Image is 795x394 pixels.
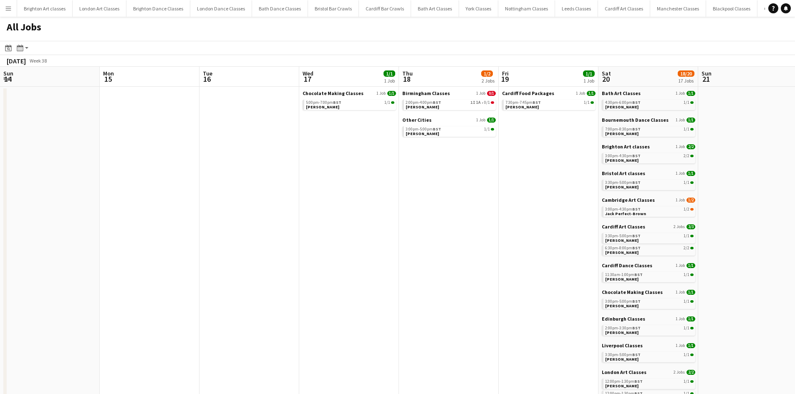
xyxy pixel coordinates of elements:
[602,316,695,342] div: Edinburgh Classes1 Job1/12:00pm-3:30pmBST1/1[PERSON_NAME]
[303,90,396,112] div: Chocolate Making Classes1 Job1/15:00pm-7:00pmBST1/1[PERSON_NAME]
[634,272,643,277] span: BST
[684,326,689,330] span: 1/1
[202,74,212,84] span: 16
[676,171,685,176] span: 1 Job
[602,117,695,143] div: Bournemouth Dance Classes1 Job1/17:00pm-8:30pmBST1/1[PERSON_NAME]
[583,70,595,77] span: 1/1
[402,90,496,96] a: Birmingham Classes1 Job0/1
[605,100,694,109] a: 4:30pm-6:00pmBST1/1[PERSON_NAME]
[587,91,596,96] span: 1/1
[391,101,394,104] span: 1/1
[491,101,494,104] span: 0/1
[690,327,694,329] span: 1/1
[476,118,485,123] span: 1 Job
[676,144,685,149] span: 1 Job
[605,154,641,158] span: 3:00pm-4:30pm
[605,356,639,362] span: Deborah Stephan
[505,104,539,110] span: Tom Hopgood
[303,90,363,96] span: Chocolate Making Classes
[602,342,643,349] span: Liverpool Classes
[632,233,641,238] span: BST
[632,299,641,304] span: BST
[686,171,695,176] span: 1/1
[605,104,639,110] span: Ellie De'ath
[476,91,485,96] span: 1 Job
[690,300,694,303] span: 1/1
[303,90,396,96] a: Chocolate Making Classes1 Job1/1
[690,208,694,211] span: 1/2
[502,90,554,96] span: Cardiff Food Packages
[650,0,706,17] button: Manchester Classes
[686,224,695,229] span: 3/3
[605,184,639,190] span: Kat Endacott
[674,370,685,375] span: 2 Jobs
[203,70,212,77] span: Tue
[676,316,685,321] span: 1 Job
[676,263,685,268] span: 1 Job
[602,223,645,230] span: Cardiff Art Classes
[605,353,641,357] span: 3:30pm-5:00pm
[605,207,641,211] span: 3:00pm-4:30pm
[674,224,685,229] span: 2 Jobs
[402,117,496,138] div: Other Cities1 Job1/13:00pm-5:00pmBST1/1[PERSON_NAME]
[605,379,694,388] a: 12:00pm-1:30pmBST1/1[PERSON_NAME]
[605,379,643,384] span: 12:00pm-1:30pm
[7,57,26,65] div: [DATE]
[190,0,252,17] button: London Dance Classes
[684,234,689,238] span: 1/1
[602,289,695,295] a: Chocolate Making Classes1 Job1/1
[632,126,641,132] span: BST
[359,0,411,17] button: Cardiff Bar Crawls
[605,181,641,185] span: 3:30pm-5:00pm
[605,326,641,330] span: 2:00pm-3:30pm
[676,198,685,203] span: 1 Job
[555,0,598,17] button: Leeds Classes
[598,0,650,17] button: Cardiff Art Classes
[402,90,450,96] span: Birmingham Classes
[686,316,695,321] span: 1/1
[632,352,641,357] span: BST
[491,128,494,130] span: 1/1
[576,91,585,96] span: 1 Job
[384,100,390,105] span: 1/1
[605,299,694,308] a: 3:00pm-5:00pmBST1/1[PERSON_NAME]
[605,352,694,361] a: 3:30pm-5:00pmBST1/1[PERSON_NAME]
[605,233,694,243] a: 3:30pm-5:00pmBST1/1[PERSON_NAME]
[605,325,694,335] a: 2:00pm-3:30pmBST1/1[PERSON_NAME]
[684,273,689,277] span: 1/1
[406,131,439,136] span: Veronika Safar
[476,100,481,105] span: 1A
[676,343,685,348] span: 1 Job
[402,90,496,117] div: Birmingham Classes1 Job0/12:00pm-4:00pmBST1I1A•0/1[PERSON_NAME]
[2,74,13,84] span: 14
[602,170,695,176] a: Bristol Art classes1 Job1/1
[690,235,694,237] span: 1/1
[676,91,685,96] span: 1 Job
[602,223,695,262] div: Cardiff Art Classes2 Jobs3/33:30pm-5:00pmBST1/1[PERSON_NAME]6:30pm-8:00pmBST2/2[PERSON_NAME]
[684,379,689,384] span: 1/1
[684,100,689,105] span: 1/1
[602,143,695,150] a: Brighton Art classes1 Job2/2
[690,274,694,276] span: 1/1
[684,154,689,158] span: 2/2
[684,299,689,304] span: 1/1
[605,246,641,250] span: 6:30pm-8:00pm
[602,70,611,77] span: Sat
[632,245,641,251] span: BST
[690,181,694,184] span: 1/1
[686,343,695,348] span: 1/1
[605,299,641,304] span: 3:00pm-5:00pm
[406,100,494,105] div: •
[591,101,594,104] span: 1/1
[252,0,308,17] button: Bath Dance Classes
[533,100,541,105] span: BST
[686,263,695,268] span: 1/1
[502,70,509,77] span: Fri
[498,0,555,17] button: Nottingham Classes
[605,245,694,255] a: 6:30pm-8:00pmBST2/2[PERSON_NAME]
[406,100,494,109] a: 2:00pm-4:00pmBST1I1A•0/1[PERSON_NAME]
[484,100,490,105] span: 0/1
[690,380,694,383] span: 1/1
[686,290,695,295] span: 1/1
[602,262,695,269] a: Cardiff Dance Classes1 Job1/1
